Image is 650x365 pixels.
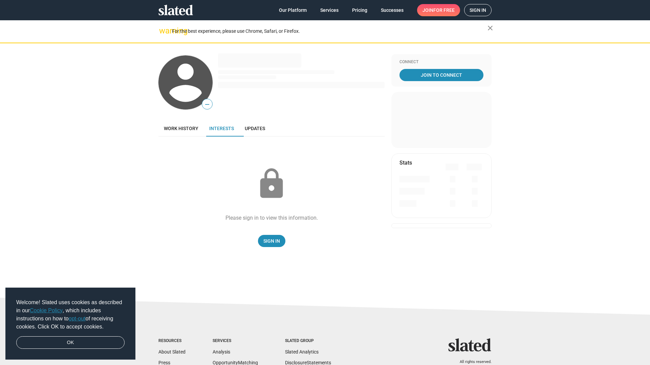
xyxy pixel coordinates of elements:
mat-icon: warning [159,27,167,35]
a: Sign in [464,4,492,16]
a: Our Platform [274,4,312,16]
a: Cookie Policy [30,308,63,313]
a: Work history [158,120,204,137]
span: Our Platform [279,4,307,16]
mat-icon: close [486,24,494,32]
mat-card-title: Stats [399,159,412,166]
span: Updates [245,126,265,131]
a: Services [315,4,344,16]
a: Pricing [347,4,373,16]
div: cookieconsent [5,288,135,360]
a: Join To Connect [399,69,483,81]
span: Join [422,4,455,16]
span: Work history [164,126,198,131]
span: Successes [381,4,404,16]
span: Pricing [352,4,367,16]
mat-icon: lock [255,167,288,201]
a: Interests [204,120,239,137]
a: Updates [239,120,270,137]
span: for free [433,4,455,16]
a: Successes [375,4,409,16]
div: Services [213,338,258,344]
span: Interests [209,126,234,131]
div: Resources [158,338,186,344]
a: dismiss cookie message [16,336,125,349]
div: Slated Group [285,338,331,344]
span: Sign in [470,4,486,16]
span: Join To Connect [401,69,482,81]
span: Sign In [263,235,280,247]
a: About Slated [158,349,186,355]
a: Analysis [213,349,230,355]
a: Sign In [258,235,285,247]
div: For the best experience, please use Chrome, Safari, or Firefox. [172,27,487,36]
div: Please sign in to view this information. [225,214,318,221]
span: Services [320,4,339,16]
a: opt-out [69,316,86,321]
div: Connect [399,59,483,65]
a: Joinfor free [417,4,460,16]
a: Slated Analytics [285,349,319,355]
span: Welcome! Slated uses cookies as described in our , which includes instructions on how to of recei... [16,298,125,331]
span: — [202,100,212,109]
